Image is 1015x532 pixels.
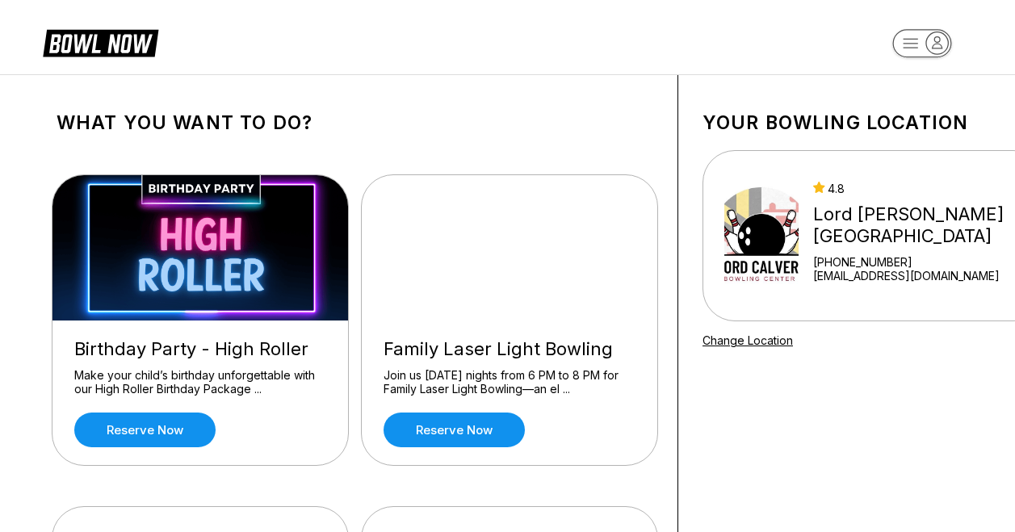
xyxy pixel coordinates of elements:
[724,175,799,296] img: Lord Calvert Bowling Center
[384,413,525,447] a: Reserve now
[57,111,653,134] h1: What you want to do?
[52,175,350,320] img: Birthday Party - High Roller
[74,368,326,396] div: Make your child’s birthday unforgettable with our High Roller Birthday Package ...
[384,368,635,396] div: Join us [DATE] nights from 6 PM to 8 PM for Family Laser Light Bowling—an el ...
[384,338,635,360] div: Family Laser Light Bowling
[362,175,659,320] img: Family Laser Light Bowling
[703,333,793,347] a: Change Location
[74,338,326,360] div: Birthday Party - High Roller
[74,413,216,447] a: Reserve now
